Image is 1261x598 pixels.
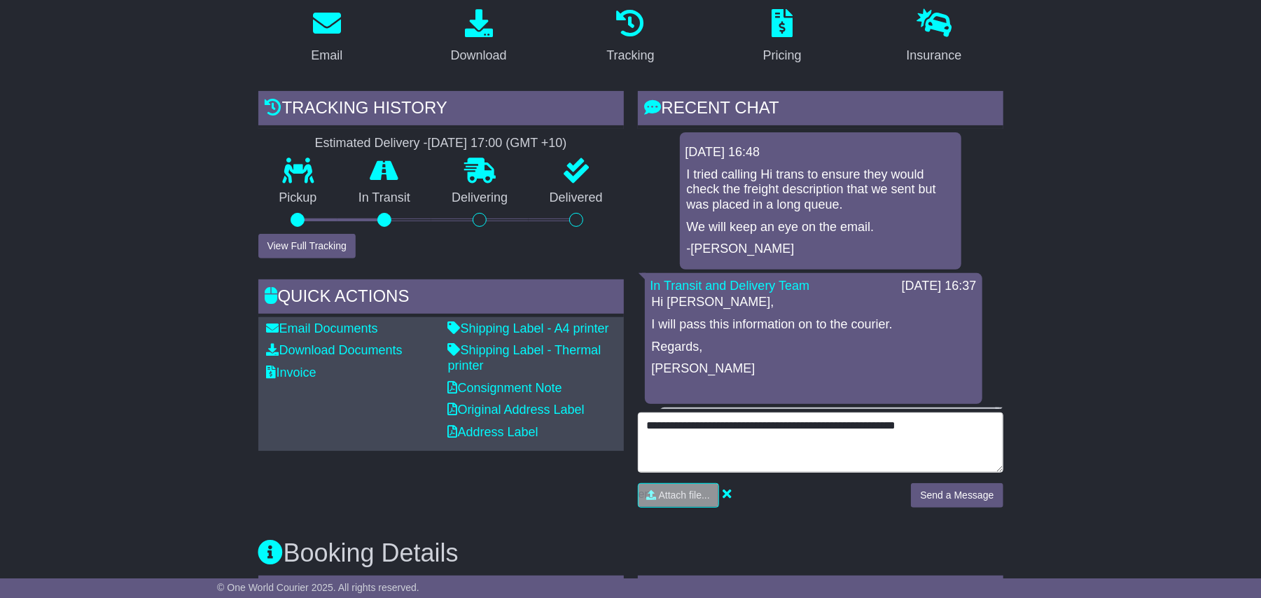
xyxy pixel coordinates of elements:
a: Email [302,4,351,70]
span: © One World Courier 2025. All rights reserved. [217,582,419,593]
a: In Transit and Delivery Team [650,279,810,293]
div: Insurance [907,46,962,65]
h3: Booking Details [258,539,1003,567]
p: In Transit [337,190,431,206]
p: Regards, [652,340,975,355]
a: Download [442,4,516,70]
button: Send a Message [911,483,1003,508]
a: Address Label [448,425,538,439]
div: Estimated Delivery - [258,136,624,151]
div: Tracking history [258,91,624,129]
a: Pricing [754,4,811,70]
div: Tracking [606,46,654,65]
p: [PERSON_NAME] [652,361,975,377]
div: Download [451,46,507,65]
a: Download Documents [267,343,403,357]
a: Insurance [898,4,971,70]
div: [DATE] 16:48 [685,145,956,160]
p: Pickup [258,190,338,206]
a: Consignment Note [448,381,562,395]
div: RECENT CHAT [638,91,1003,129]
div: Pricing [763,46,802,65]
a: Shipping Label - Thermal printer [448,343,601,373]
div: [DATE] 16:37 [902,279,977,294]
p: -[PERSON_NAME] [687,242,954,257]
a: Original Address Label [448,403,585,417]
p: I tried calling Hi trans to ensure they would check the freight description that we sent but was ... [687,167,954,213]
div: Quick Actions [258,279,624,317]
p: We will keep an eye on the email. [687,220,954,235]
div: [DATE] 17:00 (GMT +10) [428,136,567,151]
div: Email [311,46,342,65]
a: Tracking [597,4,663,70]
p: Delivering [431,190,529,206]
button: View Full Tracking [258,234,356,258]
a: Invoice [267,366,316,380]
p: Delivered [529,190,624,206]
p: Hi [PERSON_NAME], [652,295,975,310]
p: I will pass this information on to the courier. [652,317,975,333]
a: Email Documents [267,321,378,335]
a: Shipping Label - A4 printer [448,321,609,335]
